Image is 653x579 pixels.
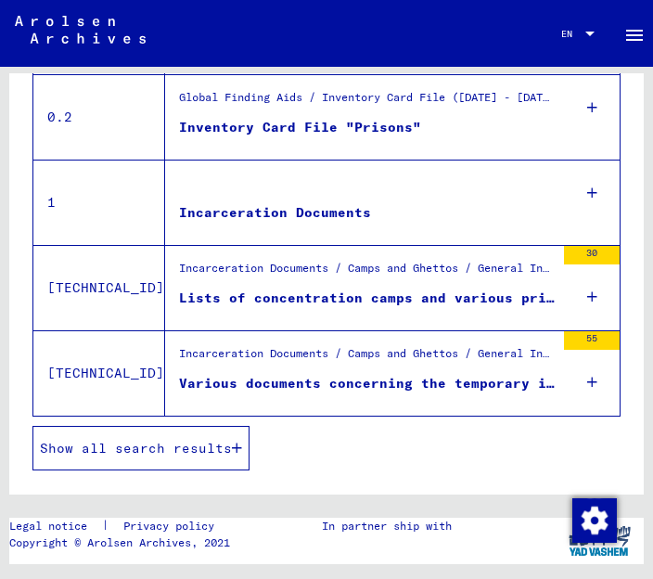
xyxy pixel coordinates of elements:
[33,245,165,330] td: [TECHNICAL_ID]
[564,246,620,264] div: 30
[179,89,555,115] div: Global Finding Aids / Inventory Card File ([DATE] - [DATE])
[9,518,102,534] a: Legal notice
[623,24,646,46] mat-icon: Side nav toggle icon
[179,374,555,393] div: Various documents concerning the temporary interruption of transfer to certain CCs and prisons
[179,203,371,223] div: Incarceration Documents
[15,16,146,44] img: Arolsen_neg.svg
[40,440,232,457] span: Show all search results
[9,534,237,551] p: Copyright © Arolsen Archives, 2021
[565,518,634,564] img: yv_logo.png
[33,74,165,160] td: 0.2
[109,518,237,534] a: Privacy policy
[179,118,421,137] div: Inventory Card File "Prisons"
[572,498,617,543] img: Change consent
[179,289,555,308] div: Lists of concentration camps and various prisons and detention centers
[179,345,555,371] div: Incarceration Documents / Camps and Ghettos / General Information / Documents/Correspondence on P...
[32,426,250,470] button: Show all search results
[9,518,237,534] div: |
[561,29,582,39] span: EN
[33,330,165,416] td: [TECHNICAL_ID]
[616,15,653,52] button: Toggle sidenav
[564,331,620,350] div: 55
[179,260,555,286] div: Incarceration Documents / Camps and Ghettos / General Information / Documents/Correspondence on P...
[33,160,165,245] td: 1
[322,518,452,534] p: In partner ship with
